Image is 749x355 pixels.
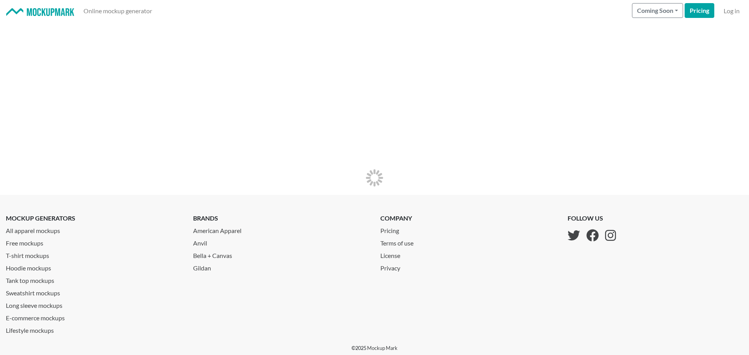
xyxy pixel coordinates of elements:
a: Anvil [193,235,369,248]
p: mockup generators [6,214,181,223]
a: American Apparel [193,223,369,235]
img: Mockup Mark [6,8,74,16]
a: E-commerce mockups [6,310,181,323]
p: brands [193,214,369,223]
p: company [380,214,420,223]
a: Privacy [380,260,420,273]
a: Tank top mockups [6,273,181,285]
button: Coming Soon [632,3,683,18]
p: © 2025 [351,344,398,352]
a: Hoodie mockups [6,260,181,273]
a: Log in [721,3,743,19]
a: T-shirt mockups [6,248,181,260]
a: Sweatshirt mockups [6,285,181,298]
a: Free mockups [6,235,181,248]
a: All apparel mockups [6,223,181,235]
a: Online mockup generator [80,3,155,19]
a: Gildan [193,260,369,273]
a: Mockup Mark [367,345,398,351]
a: Pricing [685,3,714,18]
a: Bella + Canvas [193,248,369,260]
p: follow us [568,214,616,223]
a: Pricing [380,223,420,235]
a: Lifestyle mockups [6,323,181,335]
a: Long sleeve mockups [6,298,181,310]
a: License [380,248,420,260]
a: Terms of use [380,235,420,248]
